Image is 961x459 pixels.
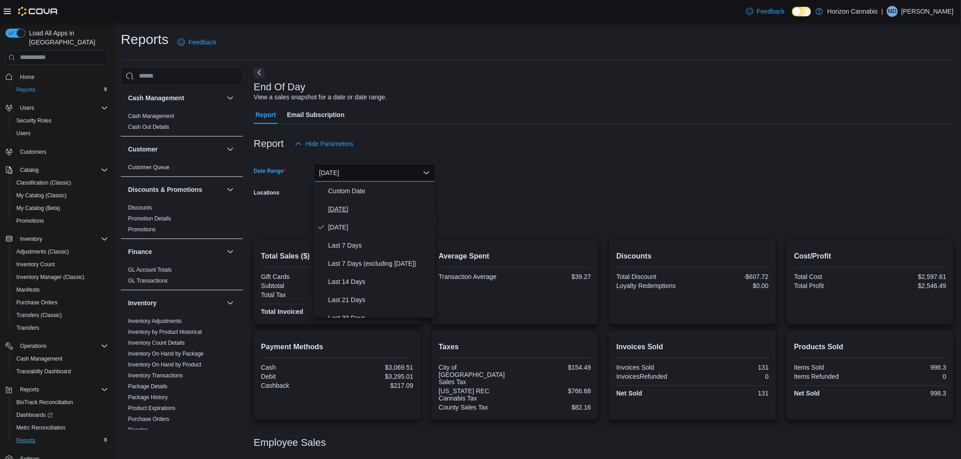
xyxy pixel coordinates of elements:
[128,340,185,346] a: Inventory Count Details
[13,190,108,201] span: My Catalog (Classic)
[439,387,513,402] div: [US_STATE] REC Cannabis Tax
[794,373,869,380] div: Items Refunded
[128,112,174,120] span: Cash Management
[13,297,61,308] a: Purchase Orders
[254,437,326,448] h3: Employee Sales
[9,434,112,447] button: Reports
[13,190,70,201] a: My Catalog (Classic)
[128,124,169,130] a: Cash Out Details
[261,382,336,389] div: Cashback
[16,103,108,113] span: Users
[13,177,108,188] span: Classification (Classic)
[694,364,769,371] div: 131
[328,313,432,323] span: Last 30 Days
[794,390,820,397] strong: Net Sold
[13,397,108,408] span: BioTrack Reconciliation
[261,273,336,280] div: Gift Cards
[517,364,591,371] div: $154.49
[9,245,112,258] button: Adjustments (Classic)
[16,286,40,293] span: Manifests
[13,284,108,295] span: Manifests
[13,410,108,420] span: Dashboards
[128,383,168,390] a: Package Details
[261,282,336,289] div: Subtotal
[888,6,897,17] span: MD
[128,416,169,422] a: Purchase Orders
[314,182,436,318] div: Select listbox
[121,111,243,136] div: Cash Management
[261,373,336,380] div: Debit
[128,226,156,233] span: Promotions
[694,373,769,380] div: 0
[9,309,112,322] button: Transfers (Classic)
[339,364,413,371] div: $3,069.51
[13,215,48,226] a: Promotions
[328,222,432,233] span: [DATE]
[25,29,108,47] span: Load All Apps in [GEOGRAPHIC_DATA]
[16,368,71,375] span: Traceabilty Dashboard
[16,130,30,137] span: Users
[128,372,183,379] span: Inventory Transactions
[757,7,785,16] span: Feedback
[128,215,171,222] a: Promotion Details
[20,148,46,156] span: Customers
[794,282,869,289] div: Total Profit
[13,366,108,377] span: Traceabilty Dashboard
[128,328,202,336] span: Inventory by Product Historical
[174,33,220,51] a: Feedback
[13,422,108,433] span: Metrc Reconciliation
[13,353,108,364] span: Cash Management
[254,82,306,93] h3: End Of Day
[128,318,182,324] a: Inventory Adjustments
[16,165,108,176] span: Catalog
[13,322,43,333] a: Transfers
[328,258,432,269] span: Last 7 Days (excluding [DATE])
[9,421,112,434] button: Metrc Reconciliation
[16,146,108,157] span: Customers
[128,278,168,284] a: GL Transactions
[128,247,152,256] h3: Finance
[616,364,691,371] div: Invoices Sold
[128,145,223,154] button: Customer
[872,373,946,380] div: 0
[13,177,75,188] a: Classification (Classic)
[128,205,152,211] a: Discounts
[16,399,73,406] span: BioTrack Reconciliation
[439,364,513,386] div: City of [GEOGRAPHIC_DATA] Sales Tax
[128,185,223,194] button: Discounts & Promotions
[128,93,223,103] button: Cash Management
[2,164,112,176] button: Catalog
[16,165,42,176] button: Catalog
[16,192,67,199] span: My Catalog (Classic)
[13,310,108,321] span: Transfers (Classic)
[121,264,243,290] div: Finance
[261,308,303,315] strong: Total Invoiced
[128,247,223,256] button: Finance
[9,352,112,365] button: Cash Management
[16,411,53,419] span: Dashboards
[872,364,946,371] div: 998.3
[128,123,169,131] span: Cash Out Details
[13,259,108,270] span: Inventory Count
[16,341,108,352] span: Operations
[16,299,58,306] span: Purchase Orders
[225,298,236,308] button: Inventory
[121,162,243,176] div: Customer
[9,283,112,296] button: Manifests
[872,390,946,397] div: 998.3
[9,202,112,215] button: My Catalog (Beta)
[439,342,591,352] h2: Taxes
[339,382,413,389] div: $217.09
[16,437,35,444] span: Reports
[616,251,768,262] h2: Discounts
[328,186,432,196] span: Custom Date
[13,410,56,420] a: Dashboards
[16,355,62,362] span: Cash Management
[517,273,591,280] div: $39.27
[128,405,175,412] span: Product Expirations
[16,312,62,319] span: Transfers (Classic)
[13,246,73,257] a: Adjustments (Classic)
[13,272,108,283] span: Inventory Manager (Classic)
[18,7,59,16] img: Cova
